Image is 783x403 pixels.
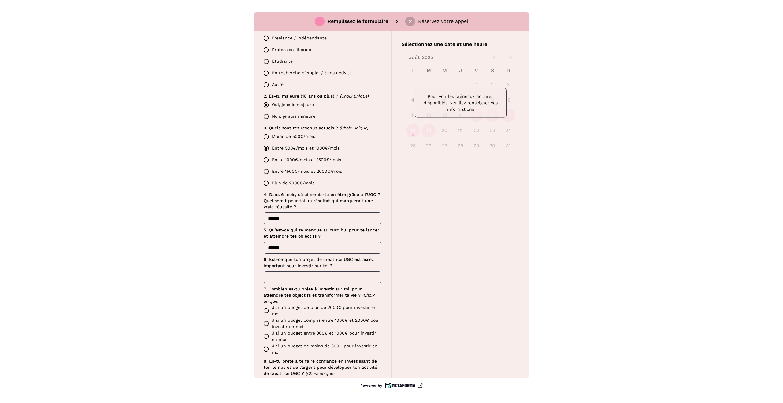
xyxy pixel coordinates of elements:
[306,371,335,376] span: (Choix unique)
[420,93,501,113] p: Pour voir les créneaux horaires disponibles, veuillez renseigner vos informations
[340,94,369,98] span: (Choix unique)
[319,19,321,24] div: 1
[260,166,381,177] label: Entre 1500€/mois et 2000€/mois
[264,287,363,298] span: 7. Combien es-tu prête à investir sur toi, pour atteindre tes objectifs et transformer ta vie ?
[264,192,382,209] span: 4. Dans 6 mois, où aimerais-tu en être grâce à l’UGC ? Quel serait pour toi un résultat qui marqu...
[264,227,381,238] span: 5. Qu’est-ce qui te manque aujourd’hui pour te lancer et atteindre tes objectifs ?
[264,359,379,376] span: 8. Es-tu prête à te faire confiance en investissant de ton temps et de l'argent pour développer t...
[260,99,381,111] label: Oui, je suis majeure
[260,376,381,388] label: Oui, à fond !
[260,330,381,343] label: J'ai un budget entre 300€ et 1000€ pour investir en moi.
[260,32,381,44] label: Freelance / Indépendante
[260,317,381,330] label: J'ai un budget compris entre 1000€ et 2000€ pour investir en moi.
[260,131,381,142] label: Moins de 500€/mois
[260,304,381,317] label: J'ai un budget de plus de 2000€ pour investir en moi.
[260,343,381,356] label: J'ai un budget de moins de 300€ pour investir en moi.
[418,18,468,25] p: Réservez votre appel
[402,41,519,48] p: Sélectionnez une date et une heure
[264,125,338,130] span: 3. Quels sont tes revenus actuels ?
[260,67,381,79] label: En recherche d’emploi / Sans activité
[409,19,412,24] div: 2
[260,142,381,154] label: Entre 500€/mois et 1000€/mois
[260,177,381,189] label: Plus de 2000€/mois
[260,111,381,122] label: Non, je suis mineure
[264,293,376,304] span: (Choix unique)
[260,44,381,56] label: Profession libérale
[264,257,375,268] span: 6. Est-ce que ton projet de créatrice UGC est assez important pour investir sur toi ?
[360,383,423,388] a: Powered by
[260,56,381,67] label: Étudiante
[264,94,338,98] span: 2. Es-tu majeure (18 ans ou plus) ?
[360,383,382,388] p: Powered by
[260,154,381,166] label: Entre 1000€/mois et 1500€/mois
[328,18,388,25] p: Remplissez le formulaire
[260,79,381,91] label: Autre
[340,125,369,130] span: (Choix unique)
